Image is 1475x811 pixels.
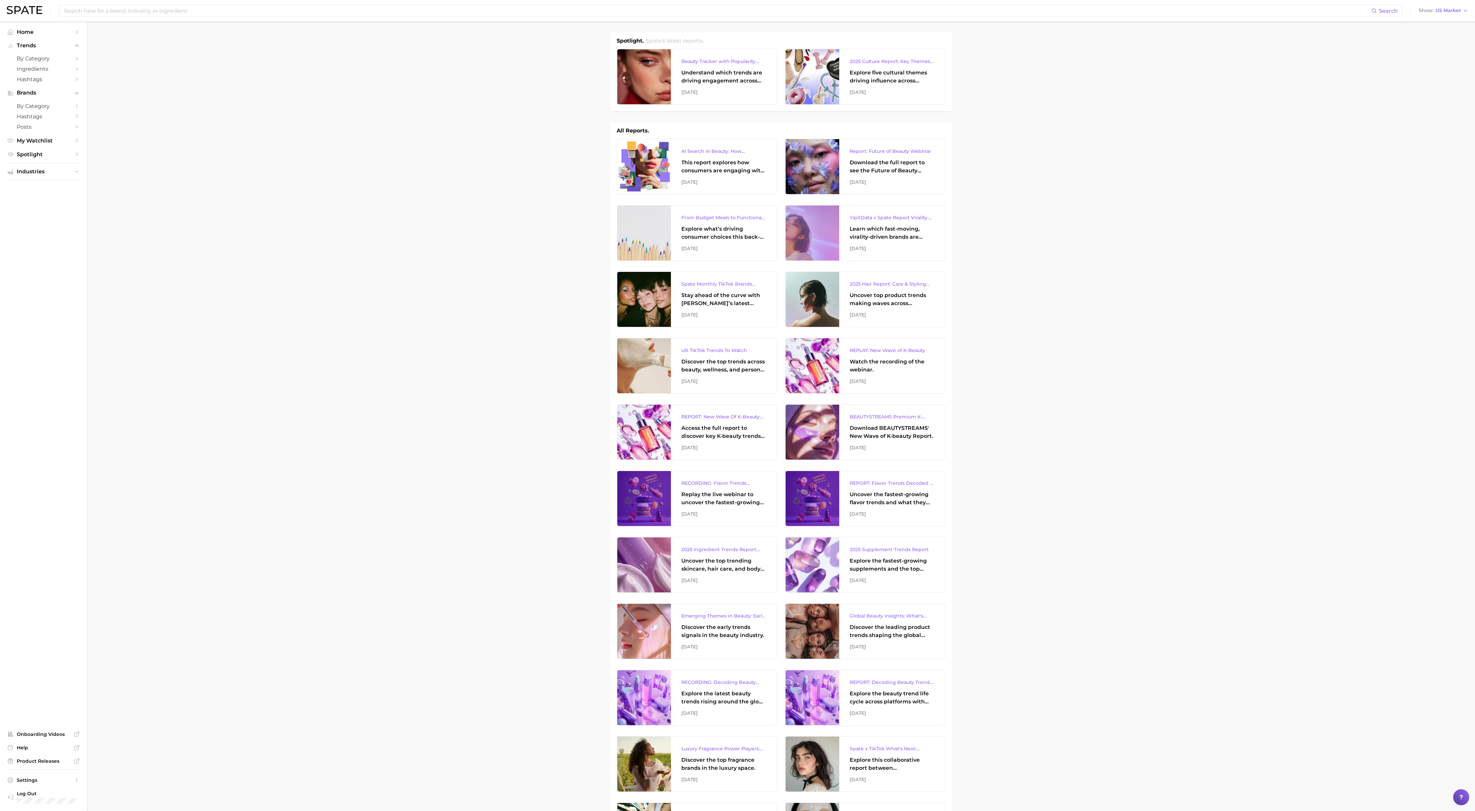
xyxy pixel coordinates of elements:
[682,479,766,487] div: RECORDING: Flavor Trends Decoded - What's New & What's Next According to TikTok & Google
[1435,9,1461,12] span: US Market
[850,690,934,706] div: Explore the beauty trend life cycle across platforms with exclusive insights from Spate’s Popular...
[850,57,934,65] div: 2025 Culture Report: Key Themes That Are Shaping Consumer Demand
[850,623,934,639] div: Discover the leading product trends shaping the global beauty market.
[850,178,934,186] div: [DATE]
[682,690,766,706] div: Explore the latest beauty trends rising around the globe and gain a clear understanding of consum...
[17,124,70,130] span: Posts
[850,557,934,573] div: Explore the fastest-growing supplements and the top wellness concerns driving consumer demand
[682,510,766,518] div: [DATE]
[682,756,766,772] div: Discover the top fragrance brands in the luxury space.
[850,444,934,452] div: [DATE]
[17,777,70,783] span: Settings
[682,147,766,155] div: AI Search in Beauty: How Consumers Are Using ChatGPT vs. Google Search
[850,280,934,288] div: 2025 Hair Report: Care & Styling Products
[5,64,82,74] a: Ingredients
[682,214,766,222] div: From Budget Meals to Functional Snacks: Food & Beverage Trends Shaping Consumer Behavior This Sch...
[785,205,946,261] a: YipitData x Spate Report Virality-Driven Brands Are Taking a Slice of the Beauty PieLearn which f...
[17,758,70,764] span: Product Releases
[617,603,777,659] a: Emerging Themes in Beauty: Early Trend Signals with Big PotentialDiscover the early trends signal...
[850,545,934,554] div: 2025 Supplement Trends Report
[850,346,934,354] div: REPLAY: New Wave of K-Beauty
[850,311,934,319] div: [DATE]
[850,424,934,440] div: Download BEAUTYSTREAMS' New Wave of K-beauty Report.
[682,358,766,374] div: Discover the top trends across beauty, wellness, and personal care on TikTok [GEOGRAPHIC_DATA].
[785,139,946,194] a: Report: Future of Beauty WebinarDownload the full report to see the Future of Beauty trends we un...
[5,756,82,766] a: Product Releases
[17,43,70,49] span: Trends
[5,101,82,111] a: by Category
[5,27,82,37] a: Home
[682,623,766,639] div: Discover the early trends signals in the beauty industry.
[5,167,82,177] button: Industries
[617,670,777,726] a: RECORDING: Decoding Beauty Trends & Platform Dynamics on Google, TikTok & InstagramExplore the la...
[850,147,934,155] div: Report: Future of Beauty Webinar
[785,272,946,327] a: 2025 Hair Report: Care & Styling ProductsUncover top product trends making waves across platforms...
[785,736,946,792] a: Spate x TikTok What's Next: Beauty EditionExplore this collaborative report between [PERSON_NAME]...
[682,225,766,241] div: Explore what’s driving consumer choices this back-to-school season From budget-friendly meals to ...
[17,66,70,72] span: Ingredients
[1417,6,1470,15] button: ShowUS Market
[617,471,777,526] a: RECORDING: Flavor Trends Decoded - What's New & What's Next According to TikTok & GoogleReplay th...
[850,612,934,620] div: Global Beauty Insights: What's Trending & What's Ahead?
[682,57,766,65] div: Beauty Tracker with Popularity Index
[682,377,766,385] div: [DATE]
[617,338,777,394] a: UK TikTok Trends To WatchDiscover the top trends across beauty, wellness, and personal care on Ti...
[850,225,934,241] div: Learn which fast-moving, virality-driven brands are leading the pack, the risks of viral growth, ...
[682,557,766,573] div: Uncover the top trending skincare, hair care, and body care ingredients capturing attention on Go...
[617,537,777,593] a: 2025 Ingredient Trends Report: The Ingredients Defining Beauty in [DATE]Uncover the top trending ...
[785,404,946,460] a: BEAUTYSTREAMS Premium K-beauty Trends ReportDownload BEAUTYSTREAMS' New Wave of K-beauty Report.[...
[17,745,70,751] span: Help
[17,103,70,109] span: by Category
[785,338,946,394] a: REPLAY: New Wave of K-BeautyWatch the recording of the webinar.[DATE]
[617,127,649,135] h1: All Reports.
[17,731,70,737] span: Onboarding Videos
[5,122,82,132] a: Posts
[5,789,82,806] a: Log out. Currently logged in with e-mail mcelwee.l@pg.com.
[850,479,934,487] div: REPORT: Flavor Trends Decoded - What's New & What's Next According to TikTok & Google
[617,49,777,105] a: Beauty Tracker with Popularity IndexUnderstand which trends are driving engagement across platfor...
[17,90,70,96] span: Brands
[682,545,766,554] div: 2025 Ingredient Trends Report: The Ingredients Defining Beauty in [DATE]
[1419,9,1433,12] span: Show
[682,178,766,186] div: [DATE]
[850,244,934,252] div: [DATE]
[682,69,766,85] div: Understand which trends are driving engagement across platforms in the skin, hair, makeup, and fr...
[617,736,777,792] a: Luxury Fragrance Power Players: Consumers’ Brand FavoritesDiscover the top fragrance brands in th...
[17,169,70,175] span: Industries
[682,612,766,620] div: Emerging Themes in Beauty: Early Trend Signals with Big Potential
[682,311,766,319] div: [DATE]
[850,643,934,651] div: [DATE]
[785,670,946,726] a: REPORT: Decoding Beauty Trends & Platform Dynamics on Google, TikTok & InstagramExplore the beaut...
[5,729,82,739] a: Onboarding Videos
[850,88,934,96] div: [DATE]
[850,358,934,374] div: Watch the recording of the webinar.
[682,424,766,440] div: Access the full report to discover key K-beauty trends influencing [DATE] beauty market
[5,775,82,785] a: Settings
[17,55,70,62] span: by Category
[785,471,946,526] a: REPORT: Flavor Trends Decoded - What's New & What's Next According to TikTok & GoogleUncover the ...
[17,791,76,797] span: Log Out
[5,135,82,146] a: My Watchlist
[850,678,934,686] div: REPORT: Decoding Beauty Trends & Platform Dynamics on Google, TikTok & Instagram
[682,280,766,288] div: Spate Monthly TikTok Brands Tracker
[5,53,82,64] a: by Category
[1379,8,1398,14] span: Search
[682,444,766,452] div: [DATE]
[5,111,82,122] a: Hashtags
[682,490,766,507] div: Replay the live webinar to uncover the fastest-growing flavor trends and what they signal about e...
[617,205,777,261] a: From Budget Meals to Functional Snacks: Food & Beverage Trends Shaping Consumer Behavior This Sch...
[850,576,934,584] div: [DATE]
[850,709,934,717] div: [DATE]
[850,377,934,385] div: [DATE]
[17,113,70,120] span: Hashtags
[850,756,934,772] div: Explore this collaborative report between [PERSON_NAME] and TikTok to explore the next big beauty...
[682,291,766,307] div: Stay ahead of the curve with [PERSON_NAME]’s latest monthly tracker, spotlighting the fastest-gro...
[617,139,777,194] a: AI Search in Beauty: How Consumers Are Using ChatGPT vs. Google SearchThis report explores how co...
[682,159,766,175] div: This report explores how consumers are engaging with AI-powered search tools — and what it means ...
[5,88,82,98] button: Brands
[682,643,766,651] div: [DATE]
[682,745,766,753] div: Luxury Fragrance Power Players: Consumers’ Brand Favorites
[17,151,70,158] span: Spotlight
[617,37,644,45] h1: Spotlight.
[682,88,766,96] div: [DATE]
